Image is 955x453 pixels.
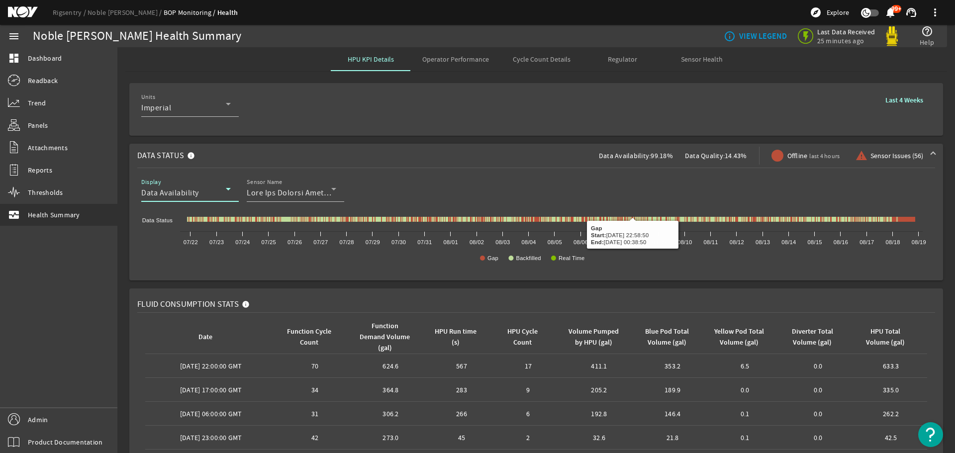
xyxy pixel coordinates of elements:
[88,8,164,17] a: Noble [PERSON_NAME]
[357,385,425,395] div: 364.8
[28,120,48,130] span: Panels
[785,409,851,419] div: 0.0
[640,409,705,419] div: 146.4
[357,321,421,354] div: Function Demand Volume (gal)
[859,239,874,245] text: 08/17
[566,433,633,443] div: 32.6
[787,151,840,161] span: Offline
[433,409,490,419] div: 266
[859,385,923,395] div: 335.0
[357,409,425,419] div: 306.2
[817,36,875,45] span: 25 minutes ago
[713,361,777,371] div: 6.5
[921,25,933,37] mat-icon: help_outline
[417,239,432,245] text: 07/31
[357,361,425,371] div: 624.6
[281,433,349,443] div: 42
[626,239,640,245] text: 08/08
[905,6,917,18] mat-icon: support_agent
[923,0,947,24] button: more_vert
[599,151,651,160] span: Data Availability:
[28,76,58,86] span: Readback
[142,217,173,223] text: Data Status
[640,361,705,371] div: 353.2
[8,209,20,221] mat-icon: monitor_heart
[785,361,851,371] div: 0.0
[357,433,425,443] div: 273.0
[141,93,155,101] mat-label: Units
[882,26,902,46] img: Yellowpod.svg
[281,385,349,395] div: 34
[164,8,217,17] a: BOP Monitoring
[918,422,943,447] button: Open Resource Center
[149,409,273,419] div: [DATE] 06:00:00 GMT
[129,144,943,168] mat-expansion-panel-header: Data StatusData Availability:99.18%Data Quality:14.43%Offlinelast 4 hoursSensor Issues (56)
[28,210,80,220] span: Health Summary
[548,239,562,245] text: 08/05
[713,385,777,395] div: 0.0
[141,179,161,186] mat-label: Display
[149,433,273,443] div: [DATE] 23:00:00 GMT
[714,326,764,348] div: Yellow Pod Total Volume (gal)
[422,56,489,63] span: Operator Performance
[817,27,875,36] span: Last Data Received
[184,239,198,245] text: 07/22
[730,239,744,245] text: 08/12
[885,7,895,18] button: 99+
[235,239,250,245] text: 07/24
[137,144,199,168] mat-panel-title: Data Status
[713,409,777,419] div: 0.1
[444,239,458,245] text: 08/01
[281,361,349,371] div: 70
[703,239,718,245] text: 08/11
[391,239,406,245] text: 07/30
[434,326,477,348] div: HPU Run time (s)
[433,385,490,395] div: 283
[247,179,283,186] mat-label: Sensor Name
[859,326,919,348] div: HPU Total Volume (gal)
[785,433,851,443] div: 0.0
[149,332,269,343] div: Date
[809,152,840,160] span: last 4 hours
[685,151,725,160] span: Data Quality:
[859,409,923,419] div: 262.2
[498,361,558,371] div: 17
[28,165,52,175] span: Reports
[137,299,239,309] span: Fluid Consumption Stats
[433,326,486,348] div: HPU Run time (s)
[366,239,380,245] text: 07/29
[834,239,848,245] text: 08/16
[640,326,701,348] div: Blue Pod Total Volume (gal)
[33,31,242,41] div: Noble [PERSON_NAME] Health Summary
[149,361,273,371] div: [DATE] 22:00:00 GMT
[198,332,212,343] div: Date
[262,239,276,245] text: 07/25
[513,56,571,63] span: Cycle Count Details
[785,385,851,395] div: 0.0
[810,6,822,18] mat-icon: explore
[651,151,673,160] span: 99.18%
[287,239,302,245] text: 07/26
[720,27,791,45] button: VIEW LEGEND
[498,409,558,419] div: 6
[283,326,336,348] div: Function Cycle Count
[599,239,614,245] text: 08/07
[348,56,394,63] span: HPU KPI Details
[652,239,666,245] text: 08/09
[209,239,224,245] text: 07/23
[141,188,199,198] span: Data Availability
[677,239,692,245] text: 08/10
[498,326,554,348] div: HPU Cycle Count
[281,326,345,348] div: Function Cycle Count
[808,239,822,245] text: 08/15
[470,239,484,245] text: 08/02
[573,239,588,245] text: 08/06
[8,52,20,64] mat-icon: dashboard
[781,239,796,245] text: 08/14
[149,385,273,395] div: [DATE] 17:00:00 GMT
[28,437,102,447] span: Product Documentation
[521,239,536,245] text: 08/04
[141,103,171,113] span: Imperial
[859,361,923,371] div: 633.3
[8,30,20,42] mat-icon: menu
